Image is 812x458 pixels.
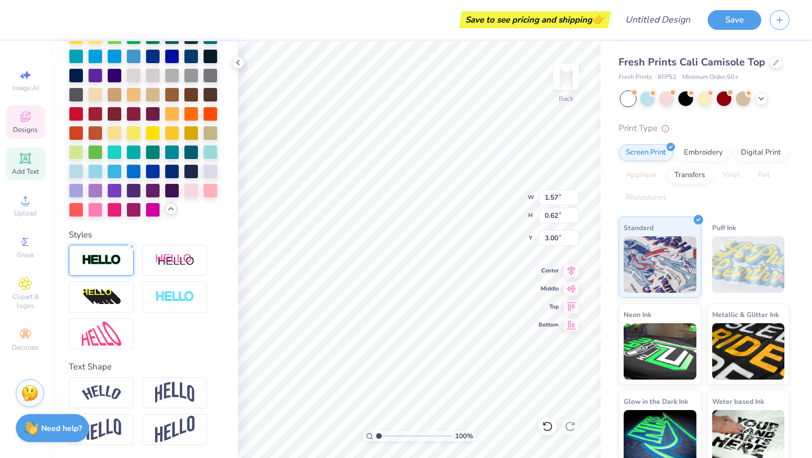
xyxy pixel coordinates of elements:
[624,236,696,293] img: Standard
[712,222,736,234] span: Puff Ink
[155,416,195,443] img: Rise
[708,10,761,30] button: Save
[539,303,559,311] span: Top
[619,144,673,161] div: Screen Print
[682,73,739,82] span: Minimum Order: 50 +
[13,125,38,134] span: Designs
[616,8,699,31] input: Untitled Design
[69,360,220,373] div: Text Shape
[712,323,785,380] img: Metallic & Glitter Ink
[12,83,39,93] span: Image AI
[619,167,664,184] div: Applique
[155,382,195,403] img: Arch
[539,267,559,275] span: Center
[82,322,121,346] img: Free Distort
[624,323,696,380] img: Neon Ink
[82,419,121,441] img: Flag
[657,73,677,82] span: # FP52
[712,395,764,407] span: Water based Ink
[555,65,577,88] img: Back
[667,167,712,184] div: Transfers
[69,228,220,241] div: Styles
[12,167,39,176] span: Add Text
[716,167,747,184] div: Vinyl
[751,167,777,184] div: Foil
[619,55,765,69] span: Fresh Prints Cali Camisole Top
[712,236,785,293] img: Puff Ink
[82,254,121,267] img: Stroke
[6,292,45,310] span: Clipart & logos
[155,253,195,267] img: Shadow
[712,309,779,320] span: Metallic & Glitter Ink
[624,222,654,234] span: Standard
[624,309,651,320] span: Neon Ink
[677,144,730,161] div: Embroidery
[559,94,573,104] div: Back
[619,73,652,82] span: Fresh Prints
[539,321,559,329] span: Bottom
[734,144,788,161] div: Digital Print
[455,431,473,441] span: 100 %
[155,290,195,303] img: Negative Space
[14,209,37,218] span: Upload
[592,12,604,26] span: 👉
[82,385,121,400] img: Arc
[82,288,121,306] img: 3d Illusion
[619,122,789,135] div: Print Type
[619,190,673,206] div: Rhinestones
[539,285,559,293] span: Middle
[624,395,688,407] span: Glow in the Dark Ink
[41,423,82,434] strong: Need help?
[12,343,39,352] span: Decorate
[462,11,608,28] div: Save to see pricing and shipping
[17,250,34,259] span: Greek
